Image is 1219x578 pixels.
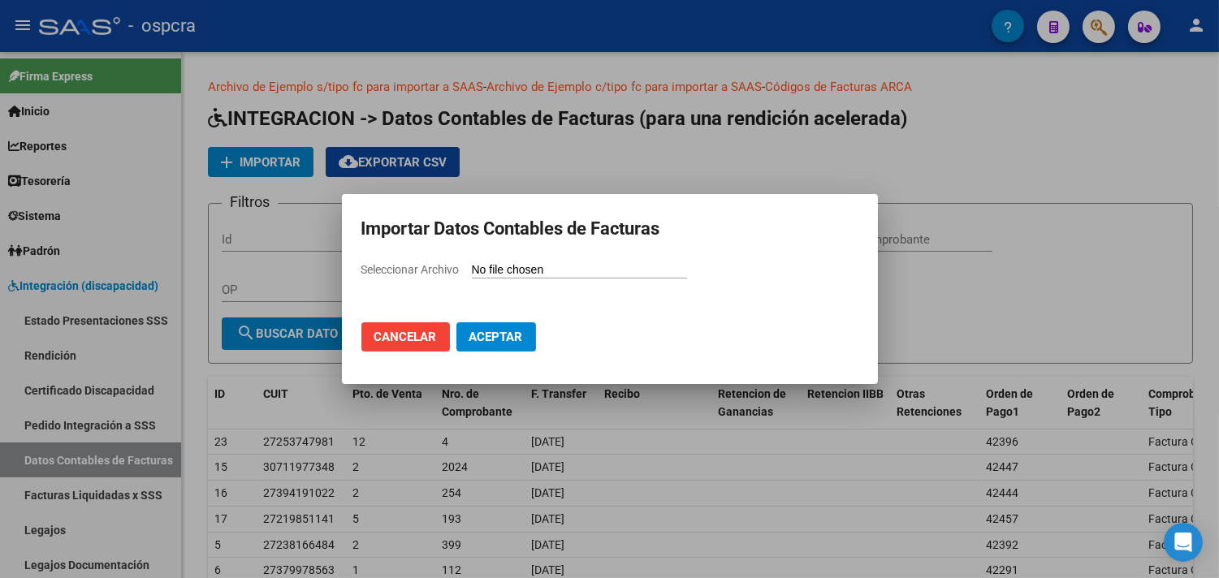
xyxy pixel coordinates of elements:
span: Seleccionar Archivo [361,263,460,276]
h2: Importar Datos Contables de Facturas [361,214,858,244]
span: Aceptar [469,330,523,344]
button: Cancelar [361,322,450,352]
span: Cancelar [374,330,437,344]
button: Aceptar [456,322,536,352]
div: Open Intercom Messenger [1164,523,1203,562]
